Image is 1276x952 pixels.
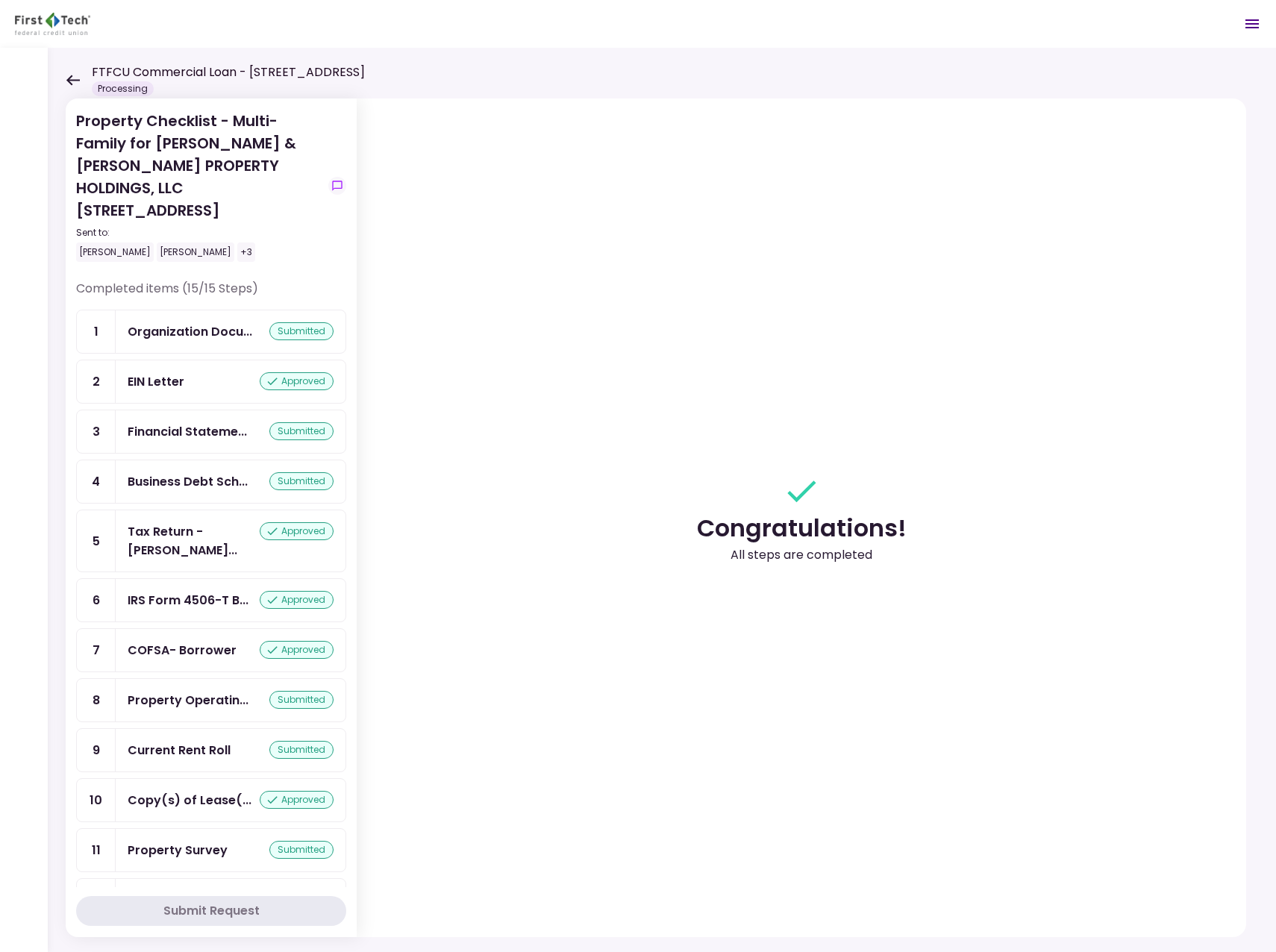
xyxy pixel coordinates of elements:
[269,841,334,859] div: submitted
[77,510,116,571] div: 5
[92,81,154,96] div: Processing
[76,678,346,722] a: 8Property Operating Statementssubmitted
[128,641,237,660] div: COFSA- Borrower
[76,578,346,622] a: 6IRS Form 4506-T Borrowerapproved
[77,729,116,771] div: 9
[76,226,322,239] div: Sent to:
[269,322,334,340] div: submitted
[76,242,154,262] div: [PERSON_NAME]
[76,878,346,922] a: 12Prior Environmental Phase I and/or Phase IIwaived
[76,410,346,454] a: 3Financial Statement - Borrowersubmitted
[77,460,116,503] div: 4
[237,242,255,262] div: +3
[1234,6,1270,42] button: Open menu
[260,372,334,390] div: approved
[269,741,334,759] div: submitted
[260,522,334,540] div: approved
[76,460,346,504] a: 4Business Debt Schedulesubmitted
[269,691,334,709] div: submitted
[269,422,334,440] div: submitted
[260,641,334,659] div: approved
[77,410,116,453] div: 3
[157,242,234,262] div: [PERSON_NAME]
[77,779,116,821] div: 10
[77,579,116,621] div: 6
[260,791,334,809] div: approved
[76,628,346,672] a: 7COFSA- Borrowerapproved
[77,829,116,871] div: 11
[76,360,346,404] a: 2EIN Letterapproved
[15,13,90,35] img: Partner icon
[731,546,872,564] div: All steps are completed
[128,422,247,441] div: Financial Statement - Borrower
[128,841,228,859] div: Property Survey
[128,472,248,491] div: Business Debt Schedule
[77,360,116,403] div: 2
[128,322,252,341] div: Organization Documents for Borrowing Entity
[328,177,346,195] button: show-messages
[77,629,116,671] div: 7
[128,691,248,710] div: Property Operating Statements
[260,591,334,609] div: approved
[76,510,346,572] a: 5Tax Return - Borrowerapproved
[92,63,365,81] h1: FTFCU Commercial Loan - [STREET_ADDRESS]
[128,741,231,760] div: Current Rent Roll
[128,791,251,809] div: Copy(s) of Lease(s) and Amendment(s)
[76,728,346,772] a: 9Current Rent Rollsubmitted
[76,110,322,262] div: Property Checklist - Multi-Family for [PERSON_NAME] & [PERSON_NAME] PROPERTY HOLDINGS, LLC [STREE...
[76,828,346,872] a: 11Property Surveysubmitted
[77,879,116,921] div: 12
[77,679,116,721] div: 8
[128,591,248,610] div: IRS Form 4506-T Borrower
[128,372,184,391] div: EIN Letter
[128,522,260,560] div: Tax Return - Borrower
[76,896,346,926] button: Submit Request
[269,472,334,490] div: submitted
[163,902,260,920] div: Submit Request
[697,510,907,546] div: Congratulations!
[77,310,116,353] div: 1
[76,280,346,310] div: Completed items (15/15 Steps)
[76,310,346,354] a: 1Organization Documents for Borrowing Entitysubmitted
[76,778,346,822] a: 10Copy(s) of Lease(s) and Amendment(s)approved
